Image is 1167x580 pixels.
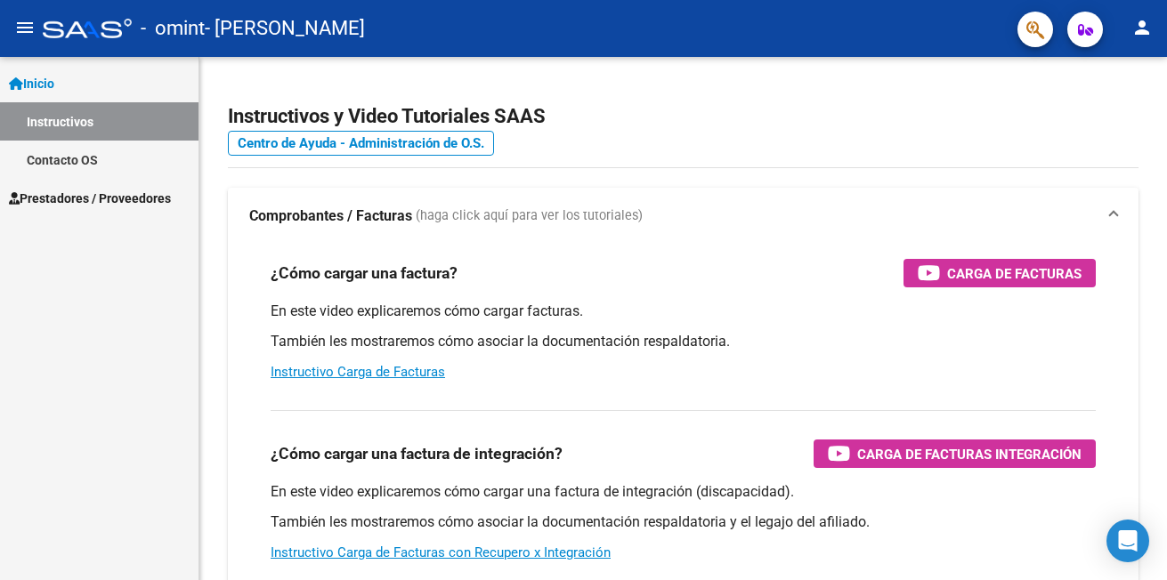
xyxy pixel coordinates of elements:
a: Centro de Ayuda - Administración de O.S. [228,131,494,156]
p: También les mostraremos cómo asociar la documentación respaldatoria. [271,332,1096,351]
p: En este video explicaremos cómo cargar facturas. [271,302,1096,321]
h3: ¿Cómo cargar una factura de integración? [271,441,563,466]
span: Inicio [9,74,54,93]
mat-icon: menu [14,17,36,38]
span: Carga de Facturas [947,262,1082,285]
strong: Comprobantes / Facturas [249,206,412,226]
p: También les mostraremos cómo asociar la documentación respaldatoria y el legajo del afiliado. [271,512,1096,532]
div: Open Intercom Messenger [1106,520,1149,562]
mat-icon: person [1131,17,1153,38]
h2: Instructivos y Video Tutoriales SAAS [228,100,1139,133]
p: En este video explicaremos cómo cargar una factura de integración (discapacidad). [271,482,1096,502]
button: Carga de Facturas [904,259,1096,287]
span: (haga click aquí para ver los tutoriales) [416,206,643,226]
mat-expansion-panel-header: Comprobantes / Facturas (haga click aquí para ver los tutoriales) [228,188,1139,245]
a: Instructivo Carga de Facturas con Recupero x Integración [271,544,611,560]
a: Instructivo Carga de Facturas [271,364,445,380]
span: - [PERSON_NAME] [205,9,365,48]
span: Carga de Facturas Integración [857,443,1082,465]
span: - omint [141,9,205,48]
h3: ¿Cómo cargar una factura? [271,261,458,286]
button: Carga de Facturas Integración [814,439,1096,468]
span: Prestadores / Proveedores [9,189,171,208]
